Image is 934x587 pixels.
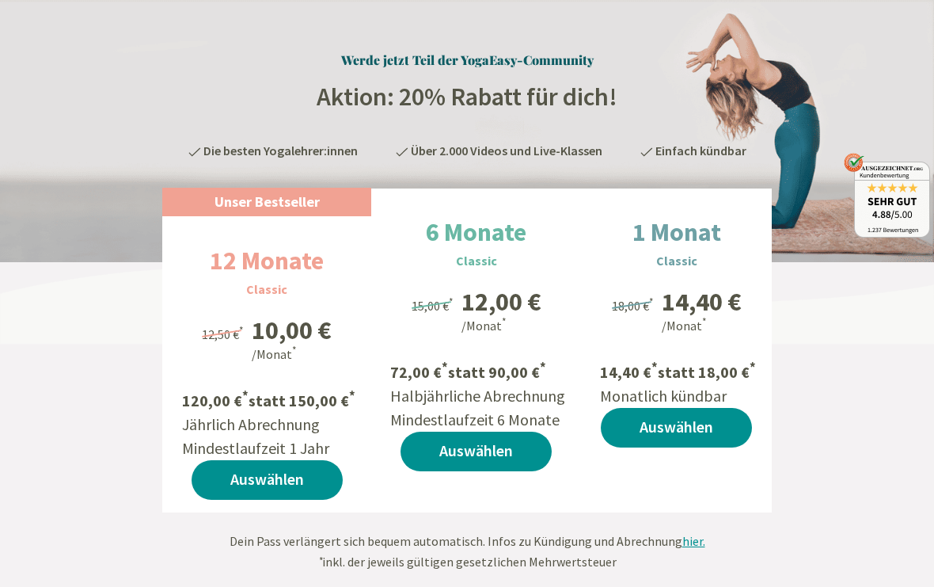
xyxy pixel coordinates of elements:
[203,143,358,158] span: Die besten Yogalehrer:innen
[182,436,355,460] li: Mindestlaufzeit 1 Jahr
[215,192,320,211] span: Unser Bestseller
[252,318,332,343] div: 10,00 €
[461,314,541,335] div: /Monat
[182,386,355,413] li: 120,00 € statt 150,00 €
[844,153,930,238] img: ausgezeichnet_badge.png
[612,298,654,314] span: 18,00 €
[461,289,541,314] div: 12,00 €
[192,460,343,500] a: Auswählen
[601,408,752,448] a: Auswählen
[390,357,565,384] li: 72,00 € statt 90,00 €
[4,81,930,112] h2: Aktion: 20% Rabatt für dich!
[411,143,602,158] span: Über 2.000 Videos und Live-Klassen
[388,213,564,251] h2: 6 Monate
[655,143,746,158] span: Einfach kündbar
[412,298,454,314] span: 15,00 €
[662,289,742,314] div: 14,40 €
[656,251,697,270] h3: Classic
[246,280,287,299] h3: Classic
[682,533,705,549] span: hier.
[202,326,244,342] span: 12,50 €
[317,554,617,570] span: inkl. der jeweils gültigen gesetzlichen Mehrwertsteuer
[252,343,332,364] div: /Monat
[600,384,756,408] li: Monatlich kündbar
[401,432,552,471] a: Auswählen
[390,408,565,432] li: Mindestlaufzeit 6 Monate
[390,384,565,408] li: Halbjährliche Abrechnung
[600,357,756,384] li: 14,40 € statt 18,00 €
[172,242,362,280] h2: 12 Monate
[4,532,930,571] div: Dein Pass verlängert sich bequem automatisch. Infos zu Kündigung und Abrechnung
[182,413,355,436] li: Jährlich Abrechnung
[456,251,497,270] h3: Classic
[594,213,759,251] h2: 1 Monat
[662,314,742,335] div: /Monat
[4,52,930,68] h1: Werde jetzt Teil der YogaEasy-Community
